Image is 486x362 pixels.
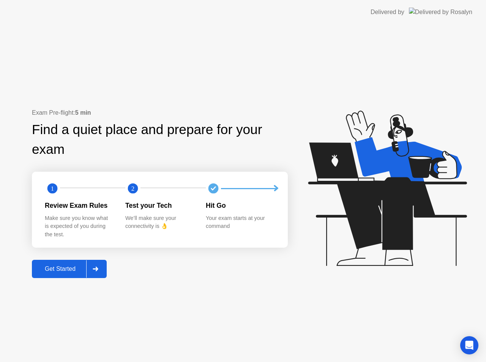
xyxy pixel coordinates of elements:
[45,214,113,239] div: Make sure you know what is expected of you during the test.
[51,185,54,192] text: 1
[460,336,478,354] div: Open Intercom Messenger
[32,120,288,160] div: Find a quiet place and prepare for your exam
[34,266,86,272] div: Get Started
[409,8,472,16] img: Delivered by Rosalyn
[125,201,194,210] div: Test your Tech
[32,260,107,278] button: Get Started
[206,201,274,210] div: Hit Go
[32,108,288,117] div: Exam Pre-flight:
[371,8,404,17] div: Delivered by
[45,201,113,210] div: Review Exam Rules
[125,214,194,231] div: We’ll make sure your connectivity is 👌
[206,214,274,231] div: Your exam starts at your command
[131,185,134,192] text: 2
[75,109,91,116] b: 5 min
